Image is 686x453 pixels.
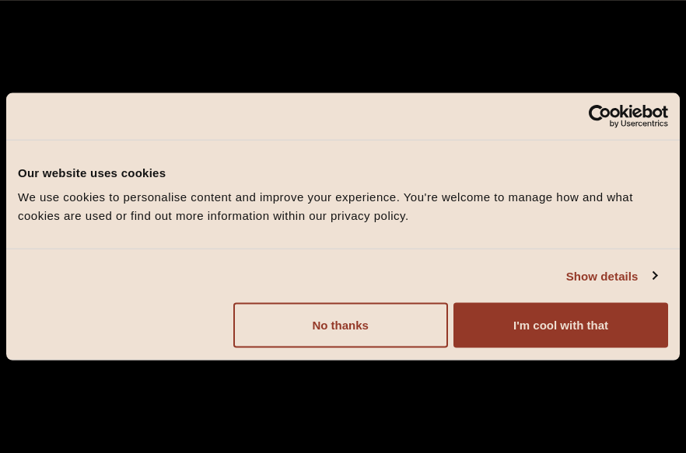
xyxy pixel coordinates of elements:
button: No thanks [233,303,448,348]
button: I'm cool with that [453,303,668,348]
a: Usercentrics Cookiebot - opens in a new window [532,104,668,127]
div: Our website uses cookies [18,163,668,182]
a: Show details [566,267,656,285]
div: We use cookies to personalise content and improve your experience. You're welcome to manage how a... [18,188,668,225]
